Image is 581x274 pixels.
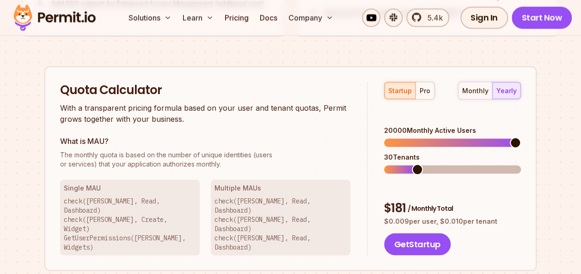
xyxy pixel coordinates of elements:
span: The monthly quota is based on the number of unique identities (users [60,150,350,159]
button: Learn [179,8,217,27]
a: Docs [256,8,281,27]
a: 5.4k [406,8,449,27]
span: / Monthly Total [408,203,453,213]
div: 30 Tenants [384,152,521,161]
h2: Quota Calculator [60,82,350,98]
div: pro [420,86,430,95]
button: Company [285,8,337,27]
div: 20000 Monthly Active Users [384,125,521,135]
p: or services) that your application authorizes monthly. [60,150,350,168]
button: Solutions [125,8,175,27]
a: Pricing [221,8,252,27]
p: check([PERSON_NAME], Read, Dashboard) check([PERSON_NAME], Create, Widget) GetUserPermissions([PE... [64,196,196,251]
img: Permit logo [9,2,100,33]
p: check([PERSON_NAME], Read, Dashboard) check([PERSON_NAME], Read, Dashboard) check([PERSON_NAME], ... [214,196,347,251]
a: Start Now [512,6,572,29]
h3: Multiple MAUs [214,183,347,192]
span: 5.4k [422,12,443,23]
div: monthly [462,86,489,95]
a: Sign In [460,6,508,29]
h3: Single MAU [64,183,196,192]
p: With a transparent pricing formula based on your user and tenant quotas, Permit grows together wi... [60,102,350,124]
button: GetStartup [384,233,451,255]
h3: What is MAU? [60,135,350,146]
p: $ 0.009 per user, $ 0.010 per tenant [384,216,521,226]
div: $ 181 [384,200,521,216]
